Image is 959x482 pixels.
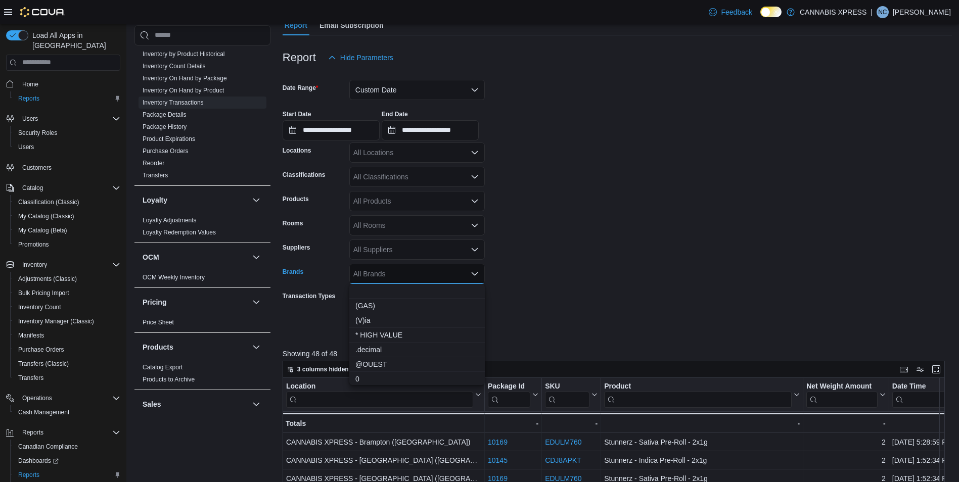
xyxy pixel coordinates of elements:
button: Home [2,77,124,91]
button: Bulk Pricing Import [10,286,124,300]
span: Cash Management [14,406,120,418]
h3: Report [283,52,316,64]
a: Package Details [143,111,187,118]
a: CDJ8APKT [545,456,581,464]
span: Feedback [721,7,752,17]
button: Users [18,113,42,125]
button: Reports [10,91,124,106]
span: Loyalty Adjustments [143,216,197,224]
span: Operations [22,394,52,402]
a: Inventory by Product Historical [143,51,225,58]
div: Pricing [134,316,270,332]
span: Reports [22,428,43,437]
button: (GAS) [349,299,485,313]
div: Stunnerz - Sativa Pre-Roll - 2x1g [604,436,800,448]
span: Users [18,143,34,151]
button: @OUEST [349,357,485,372]
div: 2 [806,454,886,466]
button: Users [10,140,124,154]
button: 0 [349,372,485,387]
a: OCM Weekly Inventory [143,274,205,281]
div: - [604,417,800,429]
a: 10145 [488,456,508,464]
div: Loyalty [134,214,270,243]
div: - [806,417,886,429]
button: .decimal [349,343,485,357]
span: 0 [355,374,479,384]
a: Home [18,78,42,90]
a: Reports [14,92,43,105]
button: Inventory Count [10,300,124,314]
span: My Catalog (Beta) [18,226,67,234]
button: SKU [545,381,598,407]
h3: OCM [143,252,159,262]
div: Package Id [488,381,530,391]
span: Reports [18,426,120,439]
span: NC [878,6,887,18]
button: Reports [10,468,124,482]
span: Users [22,115,38,123]
button: Package Id [488,381,538,407]
span: Bulk Pricing Import [18,289,69,297]
h3: Pricing [143,297,166,307]
button: Sales [250,398,262,410]
span: Purchase Orders [14,344,120,356]
button: Pricing [250,296,262,308]
button: Products [143,342,248,352]
span: Transfers [143,171,168,179]
button: Catalog [2,181,124,195]
button: (V)ia [349,313,485,328]
span: Reports [18,471,39,479]
span: Canadian Compliance [14,441,120,453]
button: 3 columns hidden [283,363,353,375]
a: Canadian Compliance [14,441,82,453]
span: @OUEST [355,359,479,369]
button: Security Roles [10,126,124,140]
a: Inventory Manager (Classic) [14,315,98,327]
a: My Catalog (Classic) [14,210,78,222]
div: Nathan Chan [877,6,889,18]
button: Cash Management [10,405,124,419]
span: Customers [18,161,120,174]
a: Customers [18,162,56,174]
a: Loyalty Adjustments [143,217,197,224]
button: OCM [143,252,248,262]
label: Classifications [283,171,326,179]
p: Showing 48 of 48 [283,349,952,359]
button: OCM [250,251,262,263]
span: Inventory Manager (Classic) [18,317,94,325]
a: Inventory Count Details [143,63,206,70]
span: Security Roles [14,127,120,139]
div: Products [134,361,270,390]
button: Reports [18,426,48,439]
span: * HIGH VALUE [355,330,479,340]
span: Home [18,78,120,90]
span: Product Expirations [143,135,195,143]
button: Product [604,381,800,407]
label: Locations [283,147,311,155]
span: Reports [14,92,120,105]
span: Users [18,113,120,125]
span: Reports [14,469,120,481]
div: Inventory [134,36,270,185]
button: Canadian Compliance [10,440,124,454]
button: * HIGH VALUE [349,328,485,343]
span: Loyalty Redemption Values [143,228,216,236]
span: Bulk Pricing Import [14,287,120,299]
p: | [871,6,873,18]
a: Adjustments (Classic) [14,273,81,285]
button: Adjustments (Classic) [10,272,124,286]
span: Inventory Manager (Classic) [14,315,120,327]
button: Purchase Orders [10,343,124,357]
label: Transaction Types [283,292,335,300]
button: Customers [2,160,124,175]
span: Manifests [18,331,44,340]
button: My Catalog (Classic) [10,209,124,223]
button: Hide Parameters [324,47,397,68]
span: Promotions [18,240,49,249]
div: SKU [545,381,589,391]
span: Inventory Count [14,301,120,313]
span: Home [22,80,38,88]
p: [PERSON_NAME] [893,6,951,18]
div: - [545,417,598,429]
